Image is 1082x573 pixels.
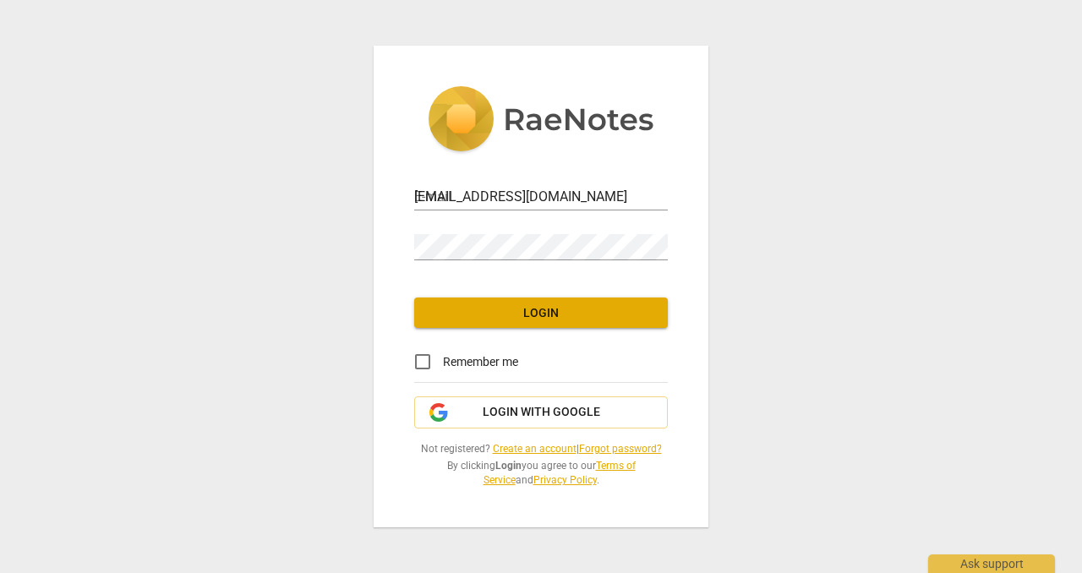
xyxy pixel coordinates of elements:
button: Login [414,297,668,328]
div: Ask support [928,554,1055,573]
img: 5ac2273c67554f335776073100b6d88f.svg [428,86,654,156]
span: By clicking you agree to our and . [414,459,668,487]
a: Create an account [493,443,577,455]
a: Terms of Service [484,460,636,486]
button: Login with Google [414,396,668,428]
span: Not registered? | [414,442,668,456]
span: Remember me [443,353,518,371]
b: Login [495,460,522,472]
span: Login with Google [483,404,600,421]
a: Forgot password? [579,443,662,455]
span: Login [428,305,654,322]
a: Privacy Policy [533,474,597,486]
